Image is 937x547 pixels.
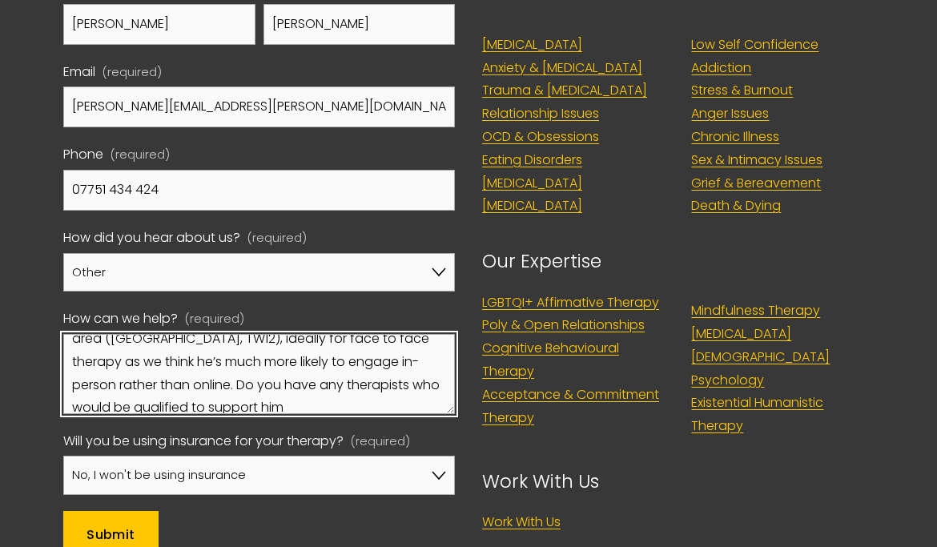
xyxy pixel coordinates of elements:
[482,172,582,195] a: [MEDICAL_DATA]
[482,292,659,315] a: LGBTQI+ Affirmative Therapy
[111,144,170,165] span: (required)
[63,227,240,250] span: How did you hear about us?
[691,34,818,57] a: Low Self Confidence
[482,465,874,498] p: Work With Us
[86,525,135,544] span: Submit
[482,149,582,172] a: Eating Disorders
[482,314,645,337] a: Poly & Open Relationships
[63,308,178,331] span: How can we help?
[482,57,642,80] a: Anxiety & [MEDICAL_DATA]
[482,103,599,126] a: Relationship Issues
[691,392,873,438] a: Existential Humanistic Therapy
[482,79,647,103] a: Trauma & [MEDICAL_DATA]
[103,62,162,82] span: (required)
[63,334,455,414] textarea: We are parents of a [DEMOGRAPHIC_DATA] trans boy whose distress and [MEDICAL_DATA] is increasing ...
[691,149,822,172] a: Sex & Intimacy Issues
[63,253,455,292] select: How did you hear about us?
[351,431,410,452] span: (required)
[691,300,820,323] a: Mindfulness Therapy
[482,384,664,430] a: Acceptance & Commitment Therapy
[482,337,664,384] a: Cognitive Behavioural Therapy
[482,126,599,149] a: OCD & Obsessions
[185,308,244,329] span: (required)
[691,172,821,195] a: Grief & Bereavement
[691,323,791,346] a: [MEDICAL_DATA]
[691,57,751,80] a: Addiction
[63,143,103,167] span: Phone
[63,430,344,453] span: Will you be using insurance for your therapy?
[247,227,307,248] span: (required)
[63,456,455,494] select: Will you be using insurance for your therapy?
[691,195,781,218] a: Death & Dying
[691,126,779,149] a: Chronic Illness
[691,346,873,392] a: [DEMOGRAPHIC_DATA] Psychology
[482,34,582,57] a: [MEDICAL_DATA]
[691,79,793,103] a: Stress & Burnout
[691,103,769,126] a: Anger Issues
[482,245,664,278] p: Our Expertise
[482,511,561,534] a: Work With Us
[482,195,582,218] a: [MEDICAL_DATA]
[63,61,95,84] span: Email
